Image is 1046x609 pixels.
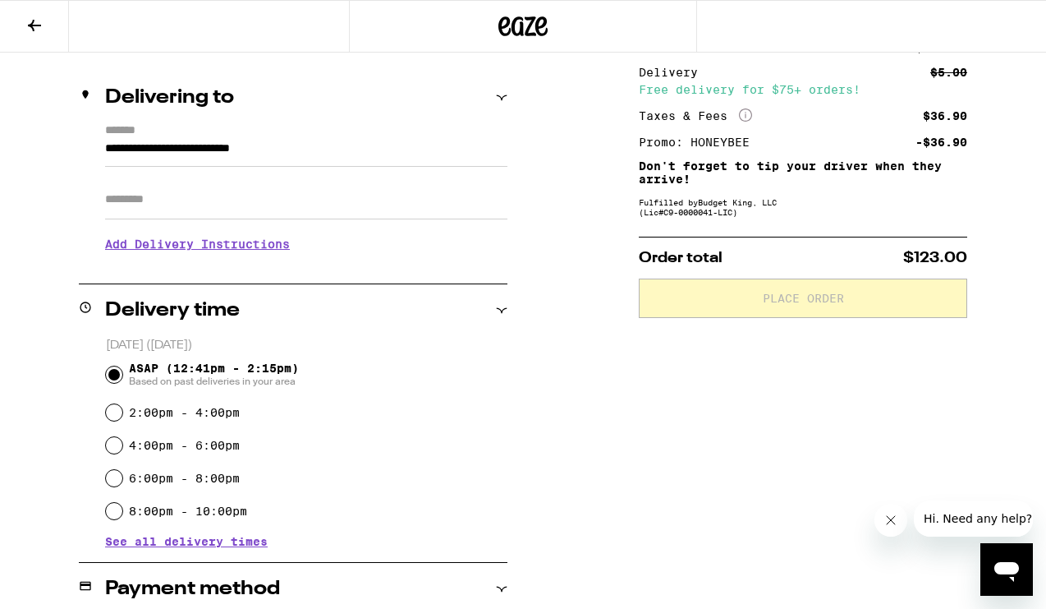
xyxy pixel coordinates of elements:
[903,251,967,265] span: $123.00
[639,42,709,53] div: Subtotal
[639,197,967,217] div: Fulfilled by Budget King, LLC (Lic# C9-0000041-LIC )
[105,263,507,276] p: We'll contact you at [PHONE_NUMBER] when we arrive
[105,536,268,547] button: See all delivery times
[639,84,967,95] div: Free delivery for $75+ orders!
[639,136,761,148] div: Promo: HONEYBEE
[106,338,507,353] p: [DATE] ([DATE])
[105,88,234,108] h2: Delivering to
[915,42,967,53] div: $123.00
[639,108,752,123] div: Taxes & Fees
[763,293,844,304] span: Place Order
[639,159,967,186] p: Don't forget to tip your driver when they arrive!
[980,543,1033,596] iframe: Button to launch messaging window
[105,301,240,321] h2: Delivery time
[915,136,967,148] div: -$36.90
[129,472,240,485] label: 6:00pm - 8:00pm
[129,375,299,388] span: Based on past deliveries in your area
[129,406,240,419] label: 2:00pm - 4:00pm
[914,501,1033,537] iframe: Message from company
[923,110,967,122] div: $36.90
[639,279,967,318] button: Place Order
[129,362,299,388] span: ASAP (12:41pm - 2:15pm)
[129,439,240,452] label: 4:00pm - 6:00pm
[639,251,723,265] span: Order total
[105,579,280,599] h2: Payment method
[930,67,967,78] div: $5.00
[874,504,907,537] iframe: Close message
[129,505,247,518] label: 8:00pm - 10:00pm
[105,225,507,263] h3: Add Delivery Instructions
[639,67,709,78] div: Delivery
